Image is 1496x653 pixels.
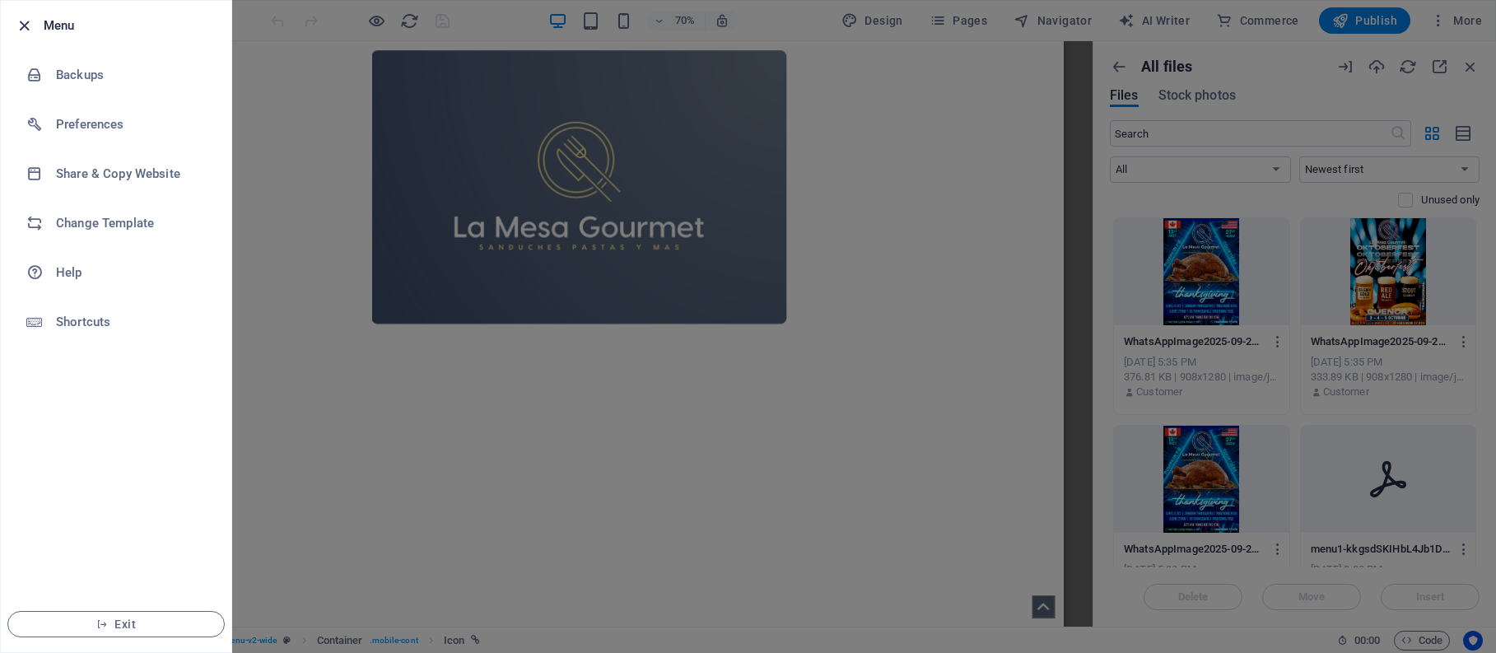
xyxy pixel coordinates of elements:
a: Help [1,248,231,297]
span: Exit [21,618,211,631]
h6: Shortcuts [56,312,208,332]
h6: Share & Copy Website [56,164,208,184]
button: Exit [7,611,225,637]
h6: Backups [56,65,208,85]
h6: Preferences [56,114,208,134]
h6: Menu [44,16,218,35]
h6: Help [56,263,208,282]
h6: Change Template [56,213,208,233]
